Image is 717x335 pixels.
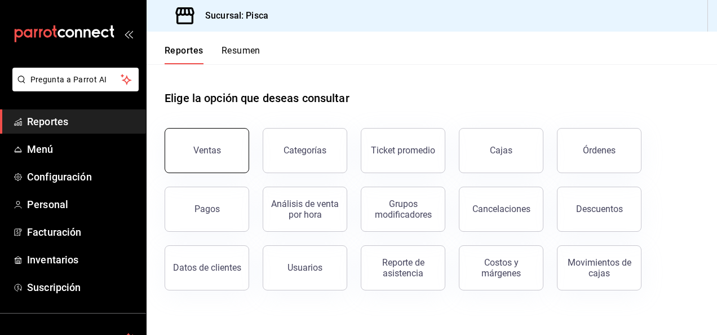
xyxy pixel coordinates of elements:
div: Usuarios [287,262,322,273]
div: Cancelaciones [472,204,530,214]
span: Inventarios [27,252,137,267]
span: Reportes [27,114,137,129]
button: Resumen [222,45,260,64]
span: Pregunta a Parrot AI [30,74,121,86]
button: open_drawer_menu [124,29,133,38]
button: Reportes [165,45,203,64]
button: Cancelaciones [459,187,543,232]
button: Descuentos [557,187,641,232]
div: Pagos [194,204,220,214]
div: Reporte de asistencia [368,257,438,279]
h3: Sucursal: Pisca [196,9,268,23]
div: Descuentos [576,204,623,214]
span: Suscripción [27,280,137,295]
h1: Elige la opción que deseas consultar [165,90,349,107]
button: Reporte de asistencia [361,245,445,290]
div: navigation tabs [165,45,260,64]
div: Movimientos de cajas [564,257,634,279]
span: Personal [27,197,137,212]
button: Ticket promedio [361,128,445,173]
button: Órdenes [557,128,641,173]
span: Facturación [27,224,137,240]
button: Categorías [263,128,347,173]
button: Grupos modificadores [361,187,445,232]
button: Ventas [165,128,249,173]
span: Menú [27,142,137,157]
button: Pregunta a Parrot AI [12,68,139,91]
div: Costos y márgenes [466,257,536,279]
button: Datos de clientes [165,245,249,290]
button: Pagos [165,187,249,232]
button: Movimientos de cajas [557,245,641,290]
button: Usuarios [263,245,347,290]
div: Categorías [284,145,326,156]
div: Análisis de venta por hora [270,199,340,220]
div: Ticket promedio [371,145,435,156]
span: Configuración [27,169,137,184]
div: Ventas [193,145,221,156]
button: Análisis de venta por hora [263,187,347,232]
div: Cajas [490,145,512,156]
div: Grupos modificadores [368,199,438,220]
button: Costos y márgenes [459,245,543,290]
div: Órdenes [583,145,616,156]
button: Cajas [459,128,543,173]
div: Datos de clientes [173,262,241,273]
a: Pregunta a Parrot AI [8,82,139,94]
